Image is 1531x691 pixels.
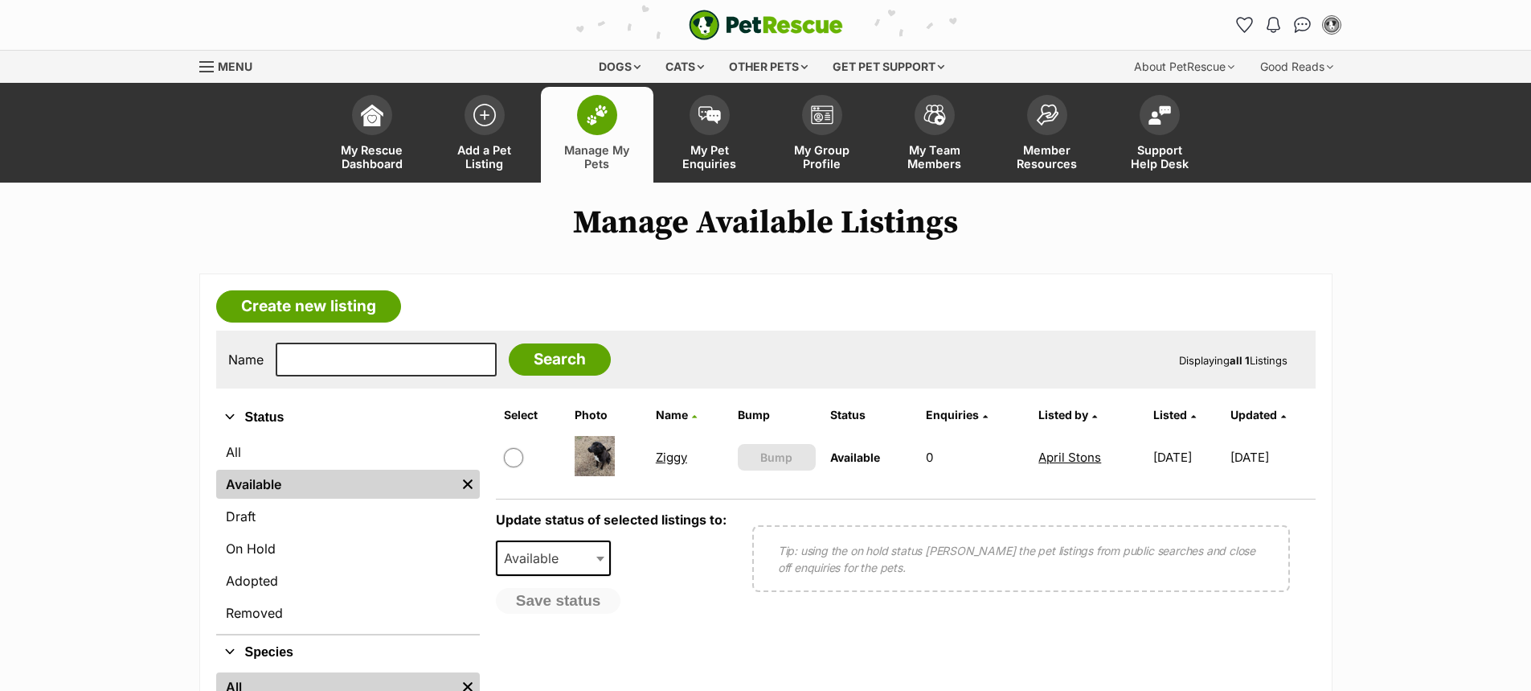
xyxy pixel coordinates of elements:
[926,408,979,422] span: translation missing: en.admin.listings.index.attributes.enquiries
[654,51,715,83] div: Cats
[991,87,1103,183] a: Member Resources
[496,512,727,528] label: Update status of selected listings to:
[731,402,822,428] th: Bump
[926,408,988,422] a: Enquiries
[1123,51,1246,83] div: About PetRescue
[1319,12,1345,38] button: My account
[1230,408,1277,422] span: Updated
[689,10,843,40] img: logo-e224e6f780fb5917bec1dbf3a21bbac754714ae5b6737aabdf751b685950b380.svg
[718,51,819,83] div: Other pets
[336,143,408,171] span: My Rescue Dashboard
[586,105,608,125] img: manage-my-pets-icon-02211641906a0b7f246fdf0571729dbe1e7629f14944591b6c1af311fb30b64b.svg
[448,143,521,171] span: Add a Pet Listing
[216,642,480,663] button: Species
[1290,12,1316,38] a: Conversations
[316,87,428,183] a: My Rescue Dashboard
[919,430,1031,485] td: 0
[456,470,480,499] a: Remove filter
[1148,105,1171,125] img: help-desk-icon-fdf02630f3aa405de69fd3d07c3f3aa587a6932b1a1747fa1d2bba05be0121f9.svg
[1153,408,1196,422] a: Listed
[1261,12,1287,38] button: Notifications
[778,542,1264,576] p: Tip: using the on hold status [PERSON_NAME] the pet listings from public searches and close off e...
[509,343,611,376] input: Search
[1038,408,1097,422] a: Listed by
[216,566,480,595] a: Adopted
[786,143,858,171] span: My Group Profile
[568,402,647,428] th: Photo
[1294,17,1311,33] img: chat-41dd97257d64d25036548639549fe6c8038ab92f7586957e7f3b1b290dea8141.svg
[218,60,252,73] span: Menu
[1179,354,1287,367] span: Displaying Listings
[1249,51,1345,83] div: Good Reads
[497,402,567,428] th: Select
[656,408,688,422] span: Name
[824,402,917,428] th: Status
[541,87,653,183] a: Manage My Pets
[1038,450,1101,465] a: April Stons
[216,502,480,531] a: Draft
[473,104,496,126] img: add-pet-listing-icon-0afa8454b4691262ce3f59096e99ab1cd57d4a30225e0717b998d2c9b9846f56.svg
[1011,143,1083,171] span: Member Resources
[361,104,383,126] img: dashboard-icon-eb2f2d2d3e046f16d808141f083e7271f6b2e854fb5c12c21221c1fb7104beca.svg
[821,51,956,83] div: Get pet support
[1232,12,1345,38] ul: Account quick links
[1103,87,1216,183] a: Support Help Desk
[1232,12,1258,38] a: Favourites
[656,408,697,422] a: Name
[216,598,480,627] a: Removed
[428,87,541,183] a: Add a Pet Listing
[830,450,880,464] span: Available
[1153,408,1187,422] span: Listed
[497,547,575,570] span: Available
[199,51,264,80] a: Menu
[587,51,652,83] div: Dogs
[673,143,746,171] span: My Pet Enquiries
[1230,354,1250,367] strong: all 1
[689,10,843,40] a: PetRescue
[1230,408,1286,422] a: Updated
[878,87,991,183] a: My Team Members
[766,87,878,183] a: My Group Profile
[698,106,721,124] img: pet-enquiries-icon-7e3ad2cf08bfb03b45e93fb7055b45f3efa6380592205ae92323e6603595dc1f.svg
[656,450,687,465] a: Ziggy
[760,449,792,466] span: Bump
[1324,17,1340,33] img: Dylan Louden profile pic
[1230,430,1313,485] td: [DATE]
[228,352,264,367] label: Name
[811,105,833,125] img: group-profile-icon-3fa3cf56718a62981997c0bc7e787c4b2cf8bcc04b72c1350f741eb67cf2f40e.svg
[216,438,480,467] a: All
[923,105,946,125] img: team-members-icon-5396bd8760b3fe7c0b43da4ab00e1e3bb1a5d9ba89233759b79545d2d3fc5d0d.svg
[1124,143,1196,171] span: Support Help Desk
[216,407,480,428] button: Status
[496,541,612,576] span: Available
[1267,17,1279,33] img: notifications-46538b983faf8c2785f20acdc204bb7945ddae34d4c08c2a6579f10ce5e182be.svg
[216,470,456,499] a: Available
[216,534,480,563] a: On Hold
[216,290,401,323] a: Create new listing
[1038,408,1088,422] span: Listed by
[738,444,816,471] button: Bump
[496,588,621,614] button: Save status
[899,143,971,171] span: My Team Members
[561,143,633,171] span: Manage My Pets
[653,87,766,183] a: My Pet Enquiries
[216,434,480,634] div: Status
[1147,430,1230,485] td: [DATE]
[1036,104,1058,125] img: member-resources-icon-8e73f808a243e03378d46382f2149f9095a855e16c252ad45f914b54edf8863c.svg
